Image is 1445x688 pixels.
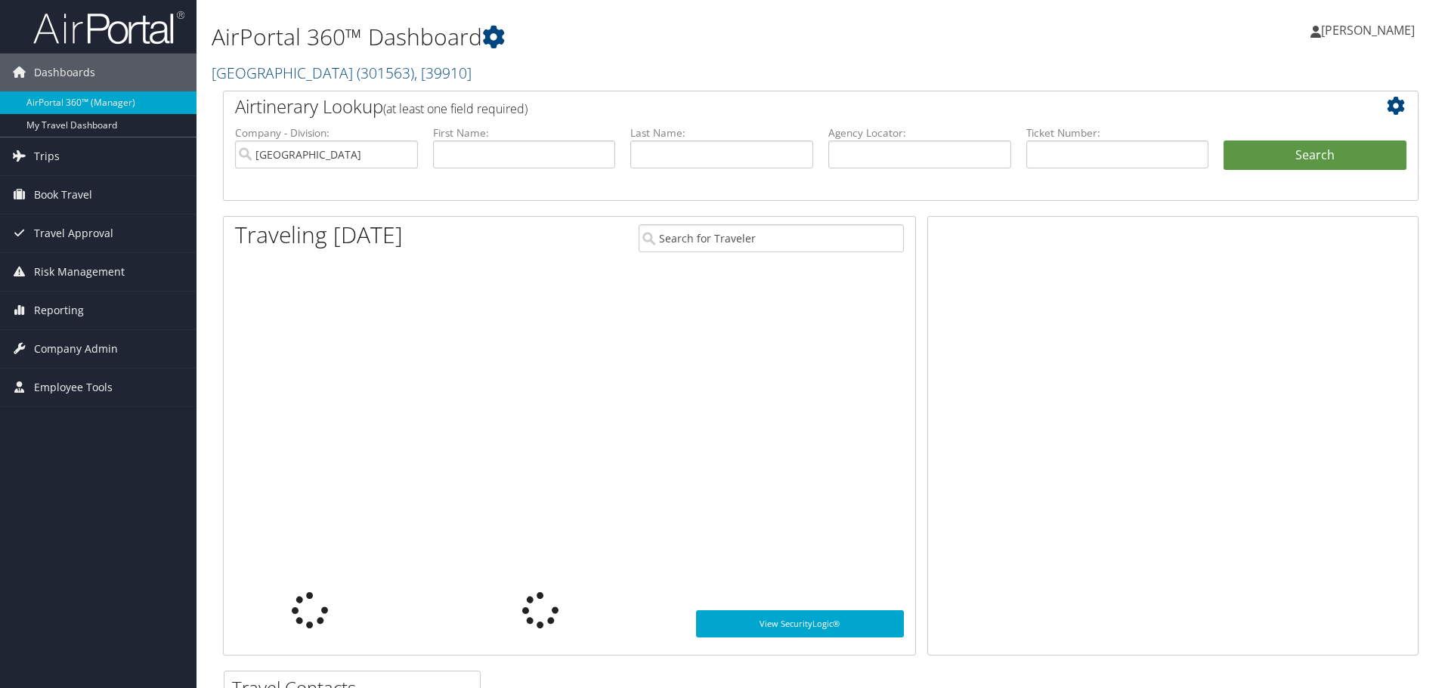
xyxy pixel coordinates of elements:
[212,63,472,83] a: [GEOGRAPHIC_DATA]
[235,94,1307,119] h2: Airtinerary Lookup
[34,176,92,214] span: Book Travel
[34,54,95,91] span: Dashboards
[1310,8,1430,53] a: [PERSON_NAME]
[235,219,403,251] h1: Traveling [DATE]
[357,63,414,83] span: ( 301563 )
[34,137,60,175] span: Trips
[1224,140,1406,171] button: Search
[1026,125,1209,140] label: Ticket Number:
[383,100,528,117] span: (at least one field required)
[33,10,184,45] img: airportal-logo.png
[696,610,904,637] a: View SecurityLogic®
[630,125,813,140] label: Last Name:
[1321,22,1415,39] span: [PERSON_NAME]
[212,21,1024,53] h1: AirPortal 360™ Dashboard
[235,125,418,140] label: Company - Division:
[34,253,125,291] span: Risk Management
[433,125,616,140] label: First Name:
[828,125,1011,140] label: Agency Locator:
[639,224,904,252] input: Search for Traveler
[34,369,113,406] span: Employee Tools
[414,63,472,83] span: , [ 39910 ]
[34,214,113,252] span: Travel Approval
[34,292,84,329] span: Reporting
[34,330,118,368] span: Company Admin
